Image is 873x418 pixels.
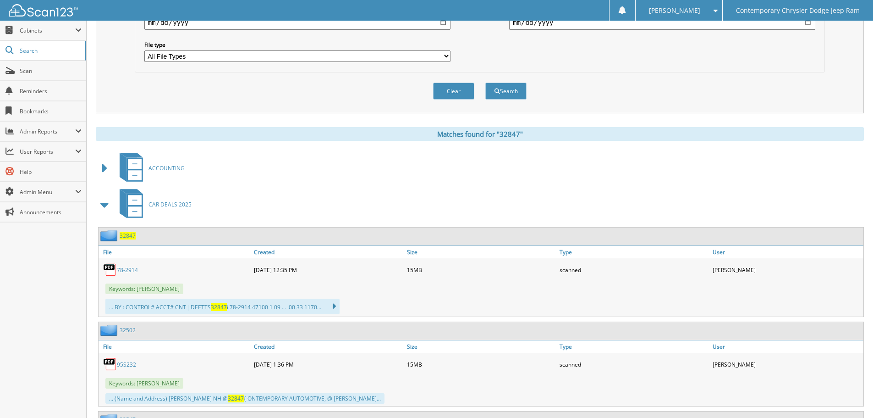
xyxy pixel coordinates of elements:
[557,355,710,373] div: scanned
[20,27,75,34] span: Cabinets
[105,393,384,404] div: ... (Name and Address) [PERSON_NAME] NH @ { ONTEMPORARY AUTOMOTIVE, @ [PERSON_NAME]...
[144,41,450,49] label: File type
[211,303,227,311] span: 32847
[9,4,78,17] img: scan123-logo-white.svg
[105,378,183,389] span: Keywords: [PERSON_NAME]
[405,340,558,353] a: Size
[100,230,120,241] img: folder2.png
[252,246,405,258] a: Created
[252,261,405,279] div: [DATE] 12:35 PM
[103,357,117,371] img: PDF.png
[20,168,82,176] span: Help
[144,15,450,30] input: start
[20,47,80,55] span: Search
[105,284,183,294] span: Keywords: [PERSON_NAME]
[405,261,558,279] div: 15MB
[649,8,700,13] span: [PERSON_NAME]
[710,355,863,373] div: [PERSON_NAME]
[99,340,252,353] a: File
[509,15,815,30] input: end
[148,164,185,172] span: ACCOUNTING
[252,340,405,353] a: Created
[557,340,710,353] a: Type
[710,246,863,258] a: User
[20,87,82,95] span: Reminders
[557,261,710,279] div: scanned
[405,246,558,258] a: Size
[485,83,527,100] button: Search
[117,266,138,274] a: 78-2914
[405,355,558,373] div: 15MB
[20,128,75,135] span: Admin Reports
[105,299,340,314] div: ... BY : CONTROL# ACCT# CNT |DEETTS i 78-2914 47100 1 09 ... .00 33 1170...
[827,374,873,418] iframe: Chat Widget
[433,83,474,100] button: Clear
[710,261,863,279] div: [PERSON_NAME]
[148,201,192,208] span: CAR DEALS 2025
[710,340,863,353] a: User
[557,246,710,258] a: Type
[103,263,117,277] img: PDF.png
[736,8,860,13] span: Contemporary Chrysler Dodge Jeep Ram
[228,395,244,402] span: 32847
[100,324,120,336] img: folder2.png
[99,246,252,258] a: File
[20,107,82,115] span: Bookmarks
[114,186,192,223] a: CAR DEALS 2025
[252,355,405,373] div: [DATE] 1:36 PM
[120,326,136,334] a: 32502
[117,361,136,368] a: 95S232
[20,148,75,156] span: User Reports
[96,127,864,141] div: Matches found for "32847"
[120,232,136,240] a: 32847
[20,208,82,216] span: Announcements
[20,188,75,196] span: Admin Menu
[20,67,82,75] span: Scan
[114,150,185,186] a: ACCOUNTING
